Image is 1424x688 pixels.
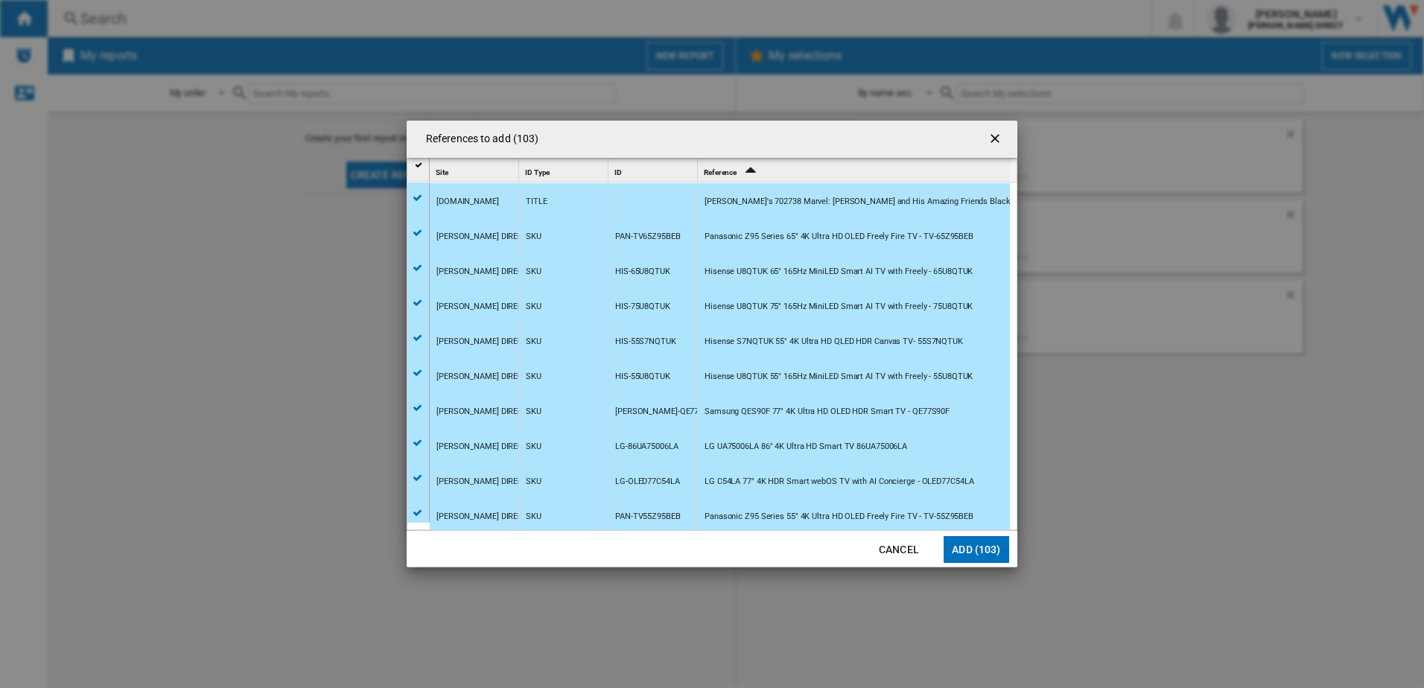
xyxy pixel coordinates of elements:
[526,500,541,534] div: SKU
[944,536,1009,563] button: Add (103)
[615,325,676,359] div: HIS-55S7NQTUK
[419,132,538,147] h4: References to add (103)
[614,168,622,176] span: ID
[615,395,717,429] div: [PERSON_NAME]-QE77S90F
[436,255,528,289] div: [PERSON_NAME] DIRECT
[436,185,499,219] div: [DOMAIN_NAME]
[738,168,762,176] span: Sort Ascending
[705,290,973,324] div: Hisense U8QTUK 75" 165Hz MiniLED Smart AI TV with Freely - 75U8QTUK
[982,124,1011,154] button: getI18NText('BUTTONS.CLOSE_DIALOG')
[705,465,973,499] div: LG C54LA 77" 4K HDR Smart webOS TV with AI Concierge - OLED77C54LA
[436,500,528,534] div: [PERSON_NAME] DIRECT
[526,255,541,289] div: SKU
[611,159,697,182] div: Sort None
[526,290,541,324] div: SKU
[611,159,697,182] div: ID Sort None
[704,168,737,176] span: Reference
[701,159,1010,182] div: Sort Ascending
[436,220,528,254] div: [PERSON_NAME] DIRECT
[436,395,528,429] div: [PERSON_NAME] DIRECT
[615,220,681,254] div: PAN-TV65Z95BEB
[615,500,681,534] div: PAN-TV55Z95BEB
[526,185,547,219] div: TITLE
[705,360,973,394] div: Hisense U8QTUK 55" 165Hz MiniLED Smart AI TV with Freely - 55U8QTUK
[436,325,528,359] div: [PERSON_NAME] DIRECT
[433,159,518,182] div: Site Sort None
[988,131,1005,149] ng-md-icon: getI18NText('BUTTONS.CLOSE_DIALOG')
[705,430,907,464] div: LG UA75006LA 86" 4K Ultra HD Smart TV 86UA75006LA
[525,168,550,176] span: ID Type
[705,185,1197,219] div: [PERSON_NAME]'s 702738 Marvel: [PERSON_NAME] and His Amazing Friends Black Panther Deluxe Costume...
[526,220,541,254] div: SKU
[526,395,541,429] div: SKU
[526,465,541,499] div: SKU
[522,159,608,182] div: Sort None
[615,360,670,394] div: HIS-55U8QTUK
[436,360,528,394] div: [PERSON_NAME] DIRECT
[615,255,670,289] div: HIS-65U8QTUK
[615,465,680,499] div: LG-OLED77C54LA
[705,325,963,359] div: Hisense S7NQTUK 55" 4K Ultra HD QLED HDR Canvas TV- 55S7NQTUK
[436,168,448,176] span: Site
[615,430,678,464] div: LG-86UA75006LA
[436,465,528,499] div: [PERSON_NAME] DIRECT
[436,290,528,324] div: [PERSON_NAME] DIRECT
[701,159,1010,182] div: Reference Sort Ascending
[615,290,670,324] div: HIS-75U8QTUK
[866,536,932,563] button: Cancel
[705,500,973,534] div: Panasonic Z95 Series 55" 4K Ultra HD OLED Freely Fire TV - TV-55Z95BEB
[705,395,950,429] div: Samsung QES90F 77" 4K Ultra HD OLED HDR Smart TV - QE77S90F
[522,159,608,182] div: ID Type Sort None
[526,325,541,359] div: SKU
[436,430,528,464] div: [PERSON_NAME] DIRECT
[526,430,541,464] div: SKU
[433,159,518,182] div: Sort None
[705,220,973,254] div: Panasonic Z95 Series 65" 4K Ultra HD OLED Freely Fire TV - TV-65Z95BEB
[705,255,973,289] div: Hisense U8QTUK 65" 165Hz MiniLED Smart AI TV with Freely - 65U8QTUK
[526,360,541,394] div: SKU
